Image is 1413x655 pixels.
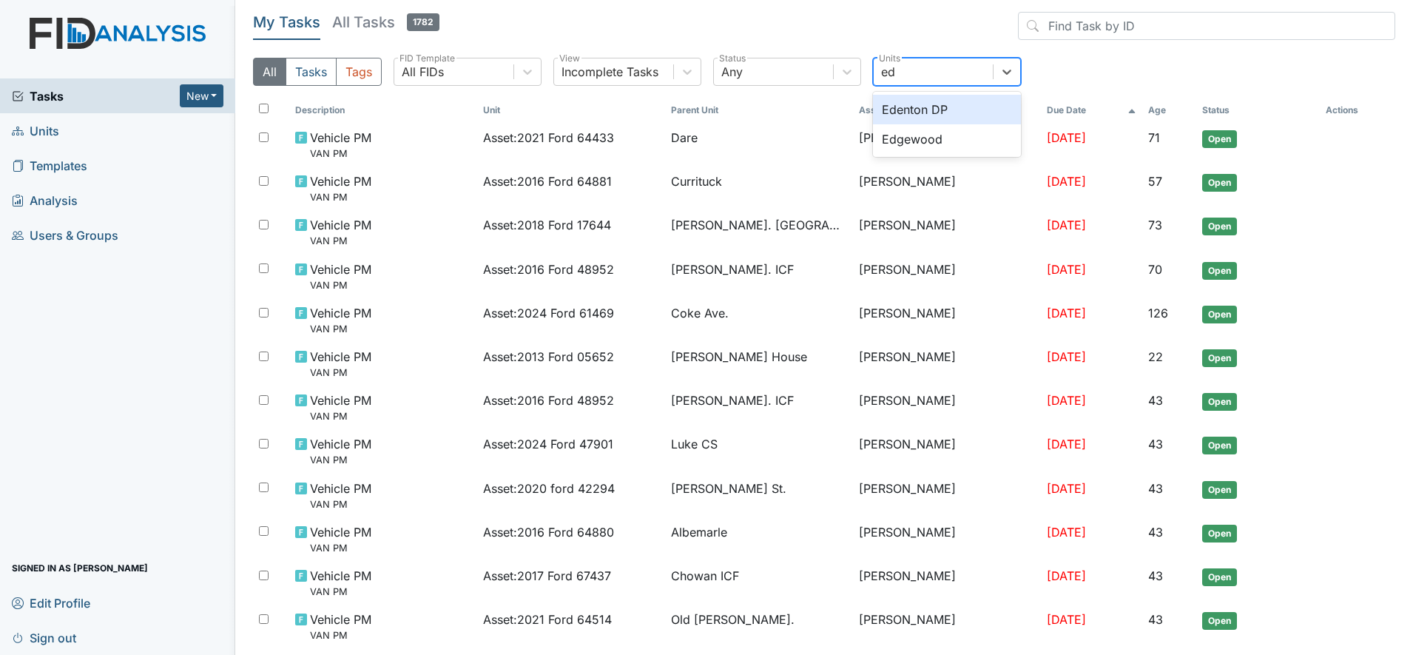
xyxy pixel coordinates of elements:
span: [PERSON_NAME] House [671,348,807,366]
span: Open [1202,262,1237,280]
span: [DATE] [1047,393,1086,408]
td: [PERSON_NAME] [853,429,1041,473]
td: [PERSON_NAME] [853,474,1041,517]
span: Vehicle PM VAN PM [310,304,371,336]
span: Asset : 2016 Ford 64880 [483,523,614,541]
span: Vehicle PM VAN PM [310,480,371,511]
div: Type filter [253,58,382,86]
span: [DATE] [1047,349,1086,364]
small: VAN PM [310,409,371,423]
span: 57 [1148,174,1162,189]
td: [PERSON_NAME] [853,167,1041,210]
span: Asset : 2018 Ford 17644 [483,216,611,234]
span: [DATE] [1047,174,1086,189]
input: Toggle All Rows Selected [259,104,269,113]
span: Users & Groups [12,224,118,246]
span: Open [1202,437,1237,454]
span: Asset : 2016 Ford 48952 [483,261,614,278]
small: VAN PM [310,147,371,161]
td: [PERSON_NAME] [853,342,1041,386]
span: Asset : 2013 Ford 05652 [483,348,614,366]
div: Any [721,63,743,81]
td: [PERSON_NAME] [853,386,1041,429]
th: Toggle SortBy [1196,98,1321,123]
span: Open [1202,174,1237,192]
div: Incomplete Tasks [562,63,658,81]
span: [DATE] [1047,612,1086,627]
td: [PERSON_NAME] [853,605,1041,648]
span: [PERSON_NAME]. ICF [671,392,794,409]
span: Vehicle PM VAN PM [310,261,371,292]
input: Find Task by ID [1018,12,1395,40]
th: Toggle SortBy [1041,98,1142,123]
small: VAN PM [310,278,371,292]
th: Actions [1320,98,1394,123]
span: Asset : 2021 Ford 64433 [483,129,614,147]
th: Toggle SortBy [1142,98,1196,123]
div: All FIDs [402,63,444,81]
span: Luke CS [671,435,718,453]
th: Assignee [853,98,1041,123]
td: [PERSON_NAME] [853,210,1041,254]
span: [DATE] [1047,218,1086,232]
span: Analysis [12,189,78,212]
span: 43 [1148,393,1163,408]
span: 43 [1148,481,1163,496]
span: Vehicle PM VAN PM [310,129,371,161]
span: [DATE] [1047,525,1086,540]
span: 43 [1148,437,1163,451]
span: Open [1202,130,1237,148]
span: [DATE] [1047,568,1086,583]
td: [PERSON_NAME] [853,123,1041,167]
small: VAN PM [310,541,371,555]
h5: All Tasks [332,12,439,33]
small: VAN PM [310,234,371,248]
span: Open [1202,349,1237,367]
span: Vehicle PM VAN PM [310,172,371,204]
small: VAN PM [310,190,371,204]
span: Asset : 2021 Ford 64514 [483,611,612,628]
button: Tasks [286,58,337,86]
span: Edit Profile [12,591,90,614]
span: Vehicle PM VAN PM [310,392,371,423]
span: Dare [671,129,698,147]
div: Edgewood [873,124,1021,154]
button: New [180,84,224,107]
span: 43 [1148,612,1163,627]
span: Open [1202,218,1237,235]
span: Vehicle PM VAN PM [310,348,371,380]
div: Edenton DP [873,95,1021,124]
td: [PERSON_NAME] [853,561,1041,605]
small: VAN PM [310,628,371,642]
span: Vehicle PM VAN PM [310,567,371,599]
span: Signed in as [PERSON_NAME] [12,557,148,580]
button: All [253,58,286,86]
small: VAN PM [310,453,371,467]
span: Vehicle PM VAN PM [310,611,371,642]
td: [PERSON_NAME] [853,298,1041,342]
td: [PERSON_NAME] [853,255,1041,298]
th: Toggle SortBy [289,98,477,123]
span: Open [1202,525,1237,543]
span: [DATE] [1047,262,1086,277]
span: Sign out [12,626,76,649]
span: [PERSON_NAME]. ICF [671,261,794,278]
span: [PERSON_NAME] St. [671,480,786,497]
h5: My Tasks [253,12,320,33]
span: Open [1202,306,1237,323]
span: 1782 [407,13,439,31]
th: Toggle SortBy [665,98,853,123]
small: VAN PM [310,366,371,380]
a: Tasks [12,87,180,105]
span: Open [1202,568,1237,586]
span: [DATE] [1047,481,1086,496]
td: [PERSON_NAME] [853,517,1041,561]
th: Toggle SortBy [477,98,665,123]
span: Vehicle PM VAN PM [310,523,371,555]
span: 71 [1148,130,1160,145]
small: VAN PM [310,497,371,511]
span: Asset : 2016 Ford 64881 [483,172,612,190]
span: Albemarle [671,523,727,541]
span: Vehicle PM VAN PM [310,435,371,467]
